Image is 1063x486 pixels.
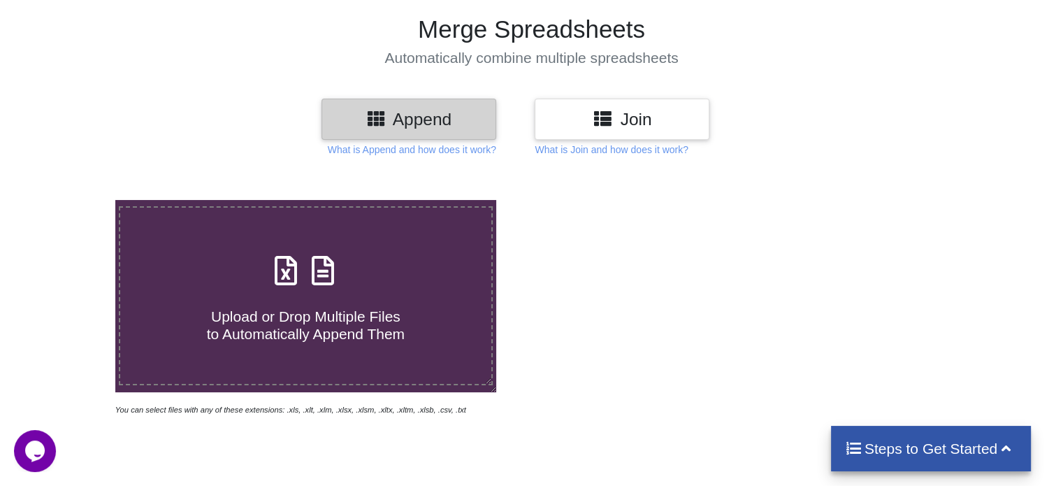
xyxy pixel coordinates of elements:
[207,308,405,342] span: Upload or Drop Multiple Files to Automatically Append Them
[328,143,496,157] p: What is Append and how does it work?
[545,109,699,129] h3: Join
[845,440,1018,457] h4: Steps to Get Started
[535,143,688,157] p: What is Join and how does it work?
[14,430,59,472] iframe: chat widget
[332,109,486,129] h3: Append
[115,406,466,414] i: You can select files with any of these extensions: .xls, .xlt, .xlm, .xlsx, .xlsm, .xltx, .xltm, ...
